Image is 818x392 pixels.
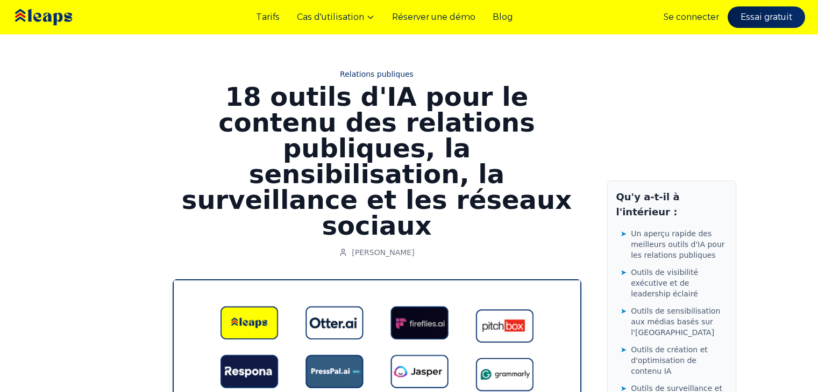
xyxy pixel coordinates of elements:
font: Outils de sensibilisation aux médias basés sur l'[GEOGRAPHIC_DATA] [631,307,720,337]
font: Blog [493,12,513,22]
font: Un aperçu rapide des meilleurs outils d'IA pour les relations publiques [631,229,724,259]
font: Essai gratuit [741,12,792,22]
a: ➤Outils de création et d'optimisation de contenu IA [621,342,727,379]
button: Cas d'utilisation [297,11,375,24]
font: ➤ [621,229,627,238]
font: ➤ [621,345,627,354]
font: Cas d'utilisation [297,12,364,22]
a: ➤Un aperçu rapide des meilleurs outils d'IA pour les relations publiques [621,226,727,263]
font: ➤ [621,307,627,315]
font: ➤ [621,268,627,277]
font: Outils de création et d'optimisation de contenu IA [631,345,708,375]
a: Réserver une démo [392,11,475,24]
a: Tarifs [256,11,280,24]
font: Outils de visibilité exécutive et de leadership éclairé [631,268,698,298]
a: Relations publiques [173,69,581,79]
font: Réserver une démo [392,12,475,22]
a: Blog [493,11,513,24]
a: [PERSON_NAME] [339,247,414,258]
font: Qu'y a-t-il à l'intérieur : [616,191,680,217]
a: ➤Outils de sensibilisation aux médias basés sur l'[GEOGRAPHIC_DATA] [621,303,727,340]
a: Se connecter [664,11,719,24]
font: [PERSON_NAME] [352,248,414,257]
a: ➤Outils de visibilité exécutive et de leadership éclairé [621,265,727,301]
a: Essai gratuit [728,6,805,28]
font: Se connecter [664,12,719,22]
font: Relations publiques [340,70,414,78]
font: Tarifs [256,12,280,22]
font: 18 outils d'IA pour le contenu des relations publiques, la sensibilisation, la surveillance et le... [182,82,572,241]
img: Logo Leaps [13,2,104,33]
